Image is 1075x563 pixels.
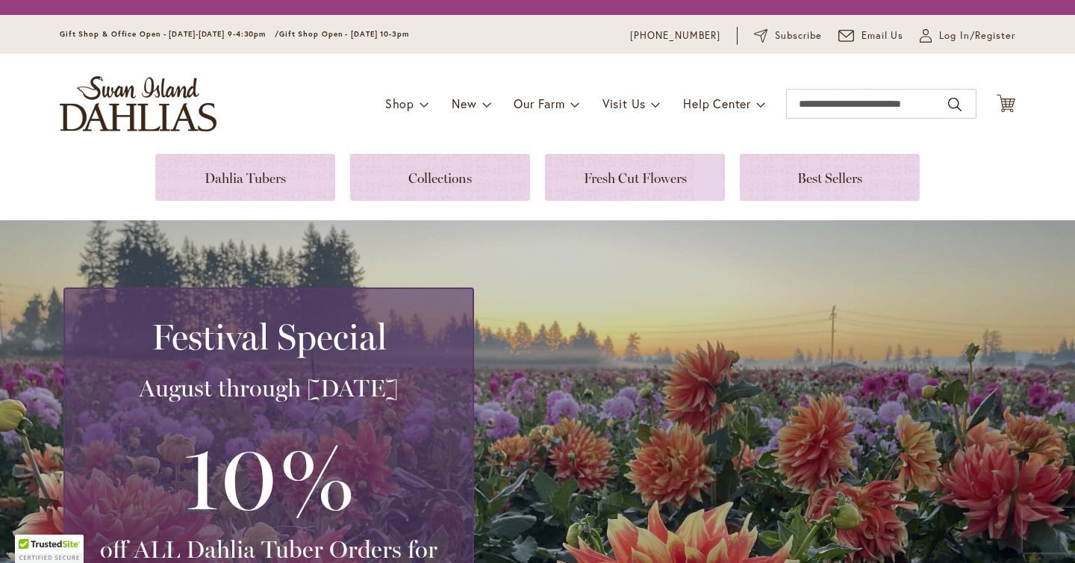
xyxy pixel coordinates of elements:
[683,96,751,111] span: Help Center
[452,96,476,111] span: New
[15,535,84,563] div: TrustedSite Certified
[83,373,455,403] h3: August through [DATE]
[754,28,822,43] a: Subscribe
[948,93,962,116] button: Search
[630,28,720,43] a: [PHONE_NUMBER]
[602,96,646,111] span: Visit Us
[939,28,1015,43] span: Log In/Register
[920,28,1015,43] a: Log In/Register
[83,316,455,358] h2: Festival Special
[60,76,216,131] a: store logo
[60,29,279,39] span: Gift Shop & Office Open - [DATE]-[DATE] 9-4:30pm /
[861,28,904,43] span: Email Us
[838,28,904,43] a: Email Us
[775,28,822,43] span: Subscribe
[279,29,409,39] span: Gift Shop Open - [DATE] 10-3pm
[514,96,564,111] span: Our Farm
[385,96,414,111] span: Shop
[83,418,455,535] h3: 10%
